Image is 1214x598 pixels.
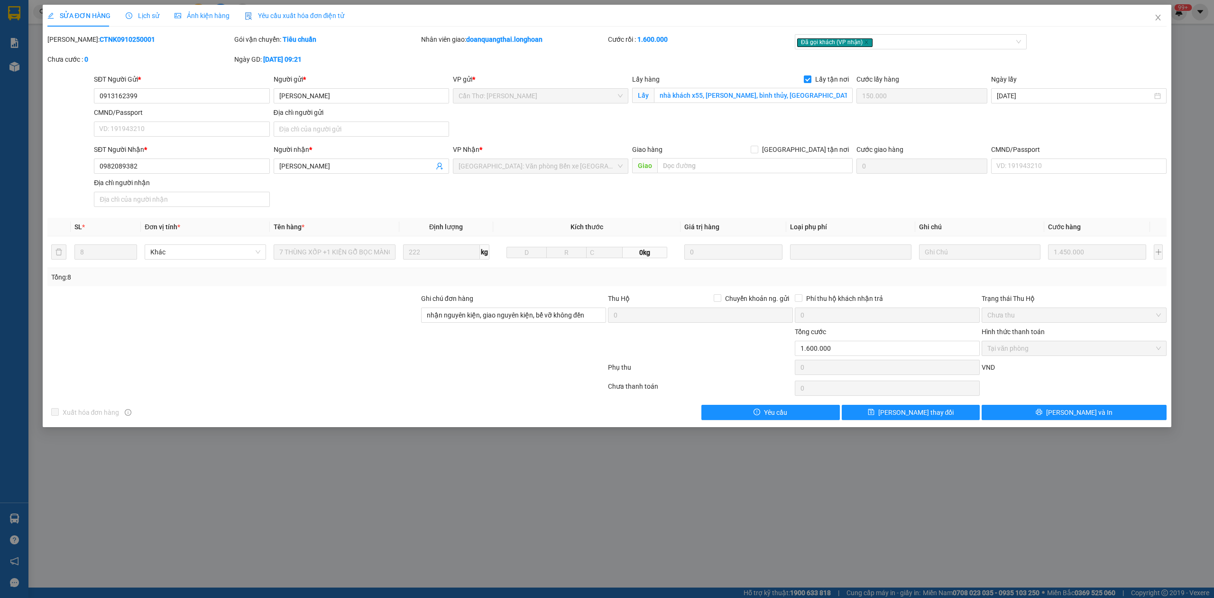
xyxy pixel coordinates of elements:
[657,158,853,173] input: Dọc đường
[991,144,1167,155] div: CMND/Passport
[1145,5,1171,31] button: Close
[982,364,995,371] span: VND
[684,244,782,260] input: 0
[987,308,1161,322] span: Chưa thu
[453,74,628,84] div: VP gửi
[126,12,159,19] span: Lịch sử
[47,54,232,65] div: Chưa cước :
[94,107,269,118] div: CMND/Passport
[546,247,587,258] input: R
[100,36,155,43] b: CTNK0910250001
[878,407,954,418] span: [PERSON_NAME] thay đổi
[466,36,543,43] b: doanquangthai.longhoan
[480,244,489,260] span: kg
[632,88,654,103] span: Lấy
[758,144,853,155] span: [GEOGRAPHIC_DATA] tận nơi
[274,223,304,231] span: Tên hàng
[459,159,623,173] span: Hải Phòng: Văn phòng Bến xe Thượng Lý
[1036,409,1042,416] span: printer
[915,218,1044,236] th: Ghi chú
[51,244,66,260] button: delete
[47,34,232,45] div: [PERSON_NAME]:
[150,245,260,259] span: Khác
[797,38,873,47] span: Đã gọi khách (VP nhận)
[126,12,132,19] span: clock-circle
[453,146,479,153] span: VP Nhận
[623,247,667,258] span: 0kg
[868,409,874,416] span: save
[982,293,1167,304] div: Trạng thái Thu Hộ
[94,178,269,188] div: Địa chỉ người nhận
[991,75,1017,83] label: Ngày lấy
[1048,244,1146,260] input: 0
[997,91,1152,101] input: Ngày lấy
[429,223,463,231] span: Định lượng
[919,244,1040,260] input: Ghi Chú
[795,328,826,336] span: Tổng cước
[145,223,180,231] span: Đơn vị tính
[607,362,794,379] div: Phụ thu
[802,293,887,304] span: Phí thu hộ khách nhận trả
[684,223,719,231] span: Giá trị hàng
[94,144,269,155] div: SĐT Người Nhận
[436,162,443,170] span: user-add
[421,295,473,302] label: Ghi chú đơn hàng
[1048,223,1081,231] span: Cước hàng
[842,405,980,420] button: save[PERSON_NAME] thay đổi
[1154,14,1162,21] span: close
[125,409,131,416] span: info-circle
[856,146,903,153] label: Cước giao hàng
[175,12,230,19] span: Ảnh kiện hàng
[1154,244,1163,260] button: plus
[274,244,395,260] input: VD: Bàn, Ghế
[570,223,603,231] span: Kích thước
[754,409,760,416] span: exclamation-circle
[234,54,419,65] div: Ngày GD:
[245,12,252,20] img: icon
[74,223,82,231] span: SL
[811,74,853,84] span: Lấy tận nơi
[506,247,547,258] input: D
[84,56,88,63] b: 0
[856,75,899,83] label: Cước lấy hàng
[982,328,1045,336] label: Hình thức thanh toán
[607,381,794,398] div: Chưa thanh toán
[632,158,657,173] span: Giao
[274,121,449,137] input: Địa chỉ của người gửi
[421,308,606,323] input: Ghi chú đơn hàng
[274,144,449,155] div: Người nhận
[586,247,623,258] input: C
[274,107,449,118] div: Địa chỉ người gửi
[1046,407,1113,418] span: [PERSON_NAME] và In
[283,36,316,43] b: Tiêu chuẩn
[856,88,987,103] input: Cước lấy hàng
[94,74,269,84] div: SĐT Người Gửi
[637,36,668,43] b: 1.600.000
[864,40,869,45] span: close
[47,12,54,19] span: edit
[632,146,662,153] span: Giao hàng
[59,407,123,418] span: Xuất hóa đơn hàng
[175,12,181,19] span: picture
[51,272,468,282] div: Tổng: 8
[856,159,987,174] input: Cước giao hàng
[982,405,1167,420] button: printer[PERSON_NAME] và In
[459,89,623,103] span: Cần Thơ: Kho Ninh Kiều
[47,12,110,19] span: SỬA ĐƠN HÀNG
[608,295,630,302] span: Thu Hộ
[245,12,345,19] span: Yêu cầu xuất hóa đơn điện tử
[234,34,419,45] div: Gói vận chuyển:
[701,405,840,420] button: exclamation-circleYêu cầu
[421,34,606,45] div: Nhân viên giao:
[987,341,1161,355] span: Tại văn phòng
[654,88,853,103] input: Lấy tận nơi
[786,218,915,236] th: Loại phụ phí
[608,34,793,45] div: Cước rồi :
[721,293,793,304] span: Chuyển khoản ng. gửi
[274,74,449,84] div: Người gửi
[632,75,660,83] span: Lấy hàng
[263,56,302,63] b: [DATE] 09:21
[764,407,787,418] span: Yêu cầu
[94,192,269,207] input: Địa chỉ của người nhận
